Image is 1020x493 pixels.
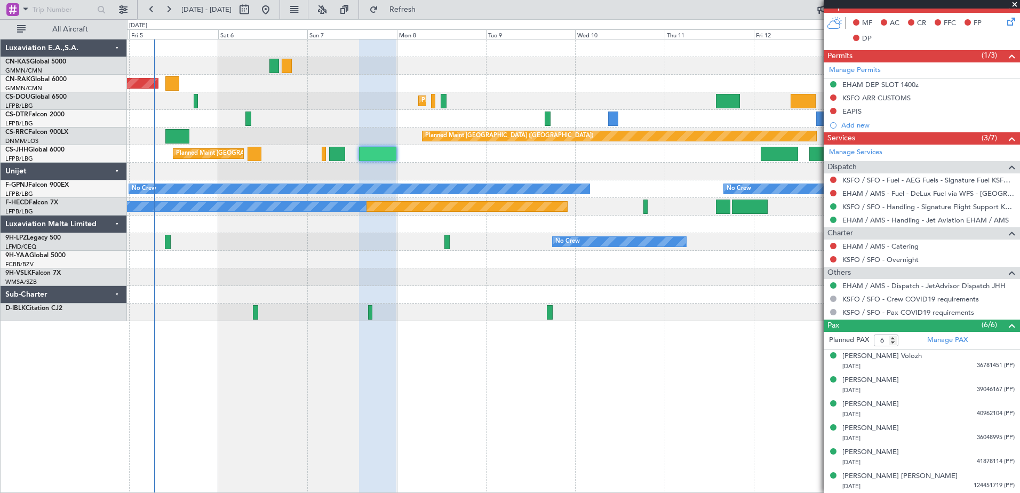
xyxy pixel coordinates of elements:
[974,481,1015,490] span: 124451719 (PP)
[842,216,1009,225] a: EHAM / AMS - Handling - Jet Aviation EHAM / AMS
[397,29,486,39] div: Mon 8
[842,375,899,386] div: [PERSON_NAME]
[842,202,1015,211] a: KSFO / SFO - Handling - Signature Flight Support KSFO / SFO
[5,252,29,259] span: 9H-YAA
[827,161,857,173] span: Dispatch
[827,267,851,279] span: Others
[842,399,899,410] div: [PERSON_NAME]
[842,458,860,466] span: [DATE]
[862,34,872,44] span: DP
[364,1,428,18] button: Refresh
[842,434,860,442] span: [DATE]
[5,112,65,118] a: CS-DTRFalcon 2000
[842,176,1015,185] a: KSFO / SFO - Fuel - AEG Fuels - Signature Fuel KSFO / SFO
[5,182,28,188] span: F-GPNJ
[129,29,218,39] div: Fri 5
[5,190,33,198] a: LFPB/LBG
[5,208,33,216] a: LFPB/LBG
[829,335,869,346] label: Planned PAX
[5,84,42,92] a: GMMN/CMN
[842,308,974,317] a: KSFO / SFO - Pax COVID19 requirements
[982,132,997,144] span: (3/7)
[5,252,66,259] a: 9H-YAAGlobal 5000
[842,423,899,434] div: [PERSON_NAME]
[842,482,860,490] span: [DATE]
[5,270,31,276] span: 9H-VSLK
[827,50,852,62] span: Permits
[5,129,28,136] span: CS-RRC
[727,181,751,197] div: No Crew
[890,18,899,29] span: AC
[842,471,958,482] div: [PERSON_NAME] [PERSON_NAME]
[842,295,979,304] a: KSFO / SFO - Crew COVID19 requirements
[827,132,855,145] span: Services
[5,147,28,153] span: CS-JHH
[176,146,344,162] div: Planned Maint [GEOGRAPHIC_DATA] ([GEOGRAPHIC_DATA])
[827,320,839,332] span: Pax
[982,319,997,330] span: (6/6)
[5,67,42,75] a: GMMN/CMN
[977,385,1015,394] span: 39046167 (PP)
[977,433,1015,442] span: 36048995 (PP)
[5,94,30,100] span: CS-DOU
[842,447,899,458] div: [PERSON_NAME]
[917,18,926,29] span: CR
[5,200,29,206] span: F-HECD
[842,281,1006,290] a: EHAM / AMS - Dispatch - JetAdvisor Dispatch JHH
[977,361,1015,370] span: 36781451 (PP)
[665,29,754,39] div: Thu 11
[754,29,843,39] div: Fri 12
[5,112,28,118] span: CS-DTR
[5,129,68,136] a: CS-RRCFalcon 900LX
[944,18,956,29] span: FFC
[842,410,860,418] span: [DATE]
[33,2,94,18] input: Trip Number
[5,235,27,241] span: 9H-LPZ
[5,76,30,83] span: CN-RAK
[129,21,147,30] div: [DATE]
[5,59,30,65] span: CN-KAS
[5,278,37,286] a: WMSA/SZB
[486,29,575,39] div: Tue 9
[5,305,26,312] span: D-IBLK
[218,29,307,39] div: Sat 6
[977,457,1015,466] span: 41878114 (PP)
[5,76,67,83] a: CN-RAKGlobal 6000
[12,21,116,38] button: All Aircraft
[862,18,872,29] span: MF
[5,182,69,188] a: F-GPNJFalcon 900EX
[977,409,1015,418] span: 40962104 (PP)
[974,18,982,29] span: FP
[5,59,66,65] a: CN-KASGlobal 5000
[181,5,232,14] span: [DATE] - [DATE]
[842,189,1015,198] a: EHAM / AMS - Fuel - DeLux Fuel via WFS - [GEOGRAPHIC_DATA] / AMS
[132,181,156,197] div: No Crew
[982,50,997,61] span: (1/3)
[5,120,33,128] a: LFPB/LBG
[842,80,919,89] div: EHAM DEP SLOT 1400z
[5,235,61,241] a: 9H-LPZLegacy 500
[842,255,919,264] a: KSFO / SFO - Overnight
[927,335,968,346] a: Manage PAX
[307,29,396,39] div: Sun 7
[555,234,580,250] div: No Crew
[425,128,593,144] div: Planned Maint [GEOGRAPHIC_DATA] ([GEOGRAPHIC_DATA])
[5,137,38,145] a: DNMM/LOS
[5,243,36,251] a: LFMD/CEQ
[829,65,881,76] a: Manage Permits
[5,155,33,163] a: LFPB/LBG
[5,147,65,153] a: CS-JHHGlobal 6000
[5,260,34,268] a: FCBB/BZV
[842,386,860,394] span: [DATE]
[842,107,862,116] div: EAPIS
[827,227,853,240] span: Charter
[842,362,860,370] span: [DATE]
[575,29,664,39] div: Wed 10
[842,242,919,251] a: EHAM / AMS - Catering
[5,305,62,312] a: D-IBLKCitation CJ2
[5,102,33,110] a: LFPB/LBG
[829,147,882,158] a: Manage Services
[28,26,113,33] span: All Aircraft
[842,93,911,102] div: KSFO ARR CUSTOMS
[421,93,589,109] div: Planned Maint [GEOGRAPHIC_DATA] ([GEOGRAPHIC_DATA])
